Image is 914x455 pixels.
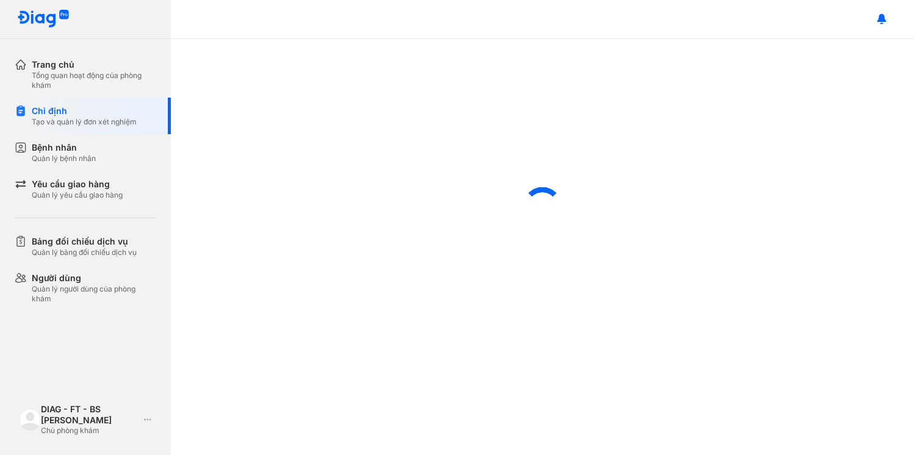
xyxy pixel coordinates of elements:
[32,272,156,284] div: Người dùng
[32,154,96,163] div: Quản lý bệnh nhân
[32,142,96,154] div: Bệnh nhân
[41,426,139,435] div: Chủ phòng khám
[32,105,137,117] div: Chỉ định
[32,71,156,90] div: Tổng quan hoạt động của phòng khám
[32,248,137,257] div: Quản lý bảng đối chiếu dịch vụ
[32,235,137,248] div: Bảng đối chiếu dịch vụ
[32,117,137,127] div: Tạo và quản lý đơn xét nghiệm
[32,190,123,200] div: Quản lý yêu cầu giao hàng
[32,284,156,304] div: Quản lý người dùng của phòng khám
[20,409,41,430] img: logo
[17,10,70,29] img: logo
[41,404,139,426] div: DIAG - FT - BS [PERSON_NAME]
[32,178,123,190] div: Yêu cầu giao hàng
[32,59,156,71] div: Trang chủ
